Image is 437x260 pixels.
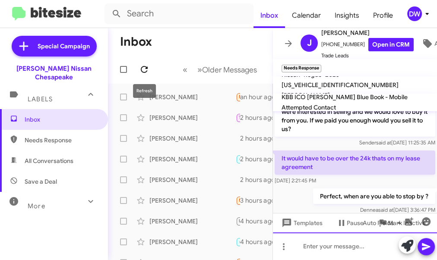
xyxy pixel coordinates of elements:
[239,94,275,100] span: Needs Response
[240,196,282,205] div: 3 hours ago
[368,38,414,51] a: Open in CRM
[280,215,323,231] span: Templates
[25,177,57,186] span: Save a Deal
[273,215,329,231] button: Templates
[313,188,435,204] p: Perfect, when are you able to stop by ?
[282,103,336,111] span: Attempted Contact
[366,3,400,28] a: Profile
[240,217,282,226] div: 4 hours ago
[28,95,53,103] span: Labels
[149,196,236,205] div: [PERSON_NAME]
[282,81,399,89] span: [US_VEHICLE_IDENTIFICATION_NUMBER]
[239,239,253,244] span: 🔥 Hot
[25,136,98,144] span: Needs Response
[307,36,312,50] span: J
[149,134,236,143] div: [PERSON_NAME]
[378,207,393,213] span: said at
[407,6,422,21] div: DW
[275,150,435,175] p: It would have to be over the 24k thats on my lease agreement
[120,35,152,49] h1: Inbox
[236,216,240,226] div: Now
[239,156,253,162] span: 🔥 Hot
[275,177,316,184] span: [DATE] 2:21:45 PM
[133,84,156,98] div: Refresh
[236,154,240,164] div: Perfect we are open from 9am-7pm [DATE]
[38,42,90,50] span: Special Campaign
[197,64,202,75] span: »
[28,202,45,210] span: More
[202,65,257,75] span: Older Messages
[321,51,414,60] span: Trade Leads
[282,91,330,99] span: [PERSON_NAME]
[236,237,240,247] div: No thank you
[356,215,411,231] button: Auto Fields
[376,139,391,146] span: said at
[149,238,236,246] div: [PERSON_NAME]
[149,93,236,101] div: [PERSON_NAME]
[240,175,282,184] div: 2 hours ago
[285,3,328,28] a: Calendar
[149,175,236,184] div: [PERSON_NAME]
[104,3,253,24] input: Search
[321,38,414,51] span: [PHONE_NUMBER]
[239,218,261,224] span: Unpaused
[253,3,285,28] a: Inbox
[240,155,282,163] div: 2 hours ago
[12,36,97,56] a: Special Campaign
[236,175,240,184] div: No problem, thank you for letting us know.
[282,93,408,101] span: KBB ICO [PERSON_NAME] Blue Book - Mobile
[149,113,236,122] div: [PERSON_NAME]
[240,93,282,101] div: an hour ago
[25,157,73,165] span: All Conversations
[363,215,404,231] span: Auto Fields
[149,155,236,163] div: [PERSON_NAME]
[177,61,193,78] button: Previous
[282,65,321,72] small: Needs Response
[360,207,435,213] span: Dennea [DATE] 3:36:47 PM
[400,6,427,21] button: DW
[239,115,264,120] span: Try Pausing
[236,195,240,205] div: I do not have it
[329,215,370,231] button: Pause
[240,113,282,122] div: 2 hours ago
[359,139,435,146] span: Sender [DATE] 11:25:35 AM
[239,197,275,203] span: Needs Response
[236,113,240,122] div: May I ask why ?
[321,28,414,38] span: [PERSON_NAME]
[183,64,187,75] span: «
[192,61,262,78] button: Next
[236,92,240,102] div: It would have to be over the 24k thats on my lease agreement
[240,238,282,246] div: 4 hours ago
[178,61,262,78] nav: Page navigation example
[25,115,98,124] span: Inbox
[240,134,282,143] div: 2 hours ago
[149,217,236,226] div: [PERSON_NAME]
[236,134,240,143] div: Would you like to bring it in to see what it will be without the repairs ?
[328,3,366,28] a: Insights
